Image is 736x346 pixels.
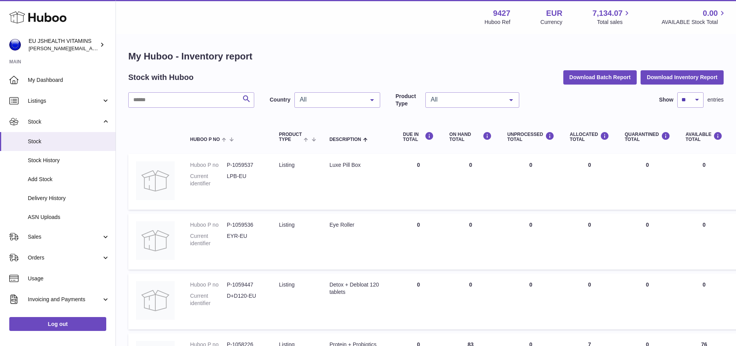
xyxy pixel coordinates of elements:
[625,132,670,142] div: QUARANTINED Total
[29,45,155,51] span: [PERSON_NAME][EMAIL_ADDRESS][DOMAIN_NAME]
[279,282,294,288] span: listing
[442,214,500,270] td: 0
[449,132,492,142] div: ON HAND Total
[128,72,194,83] h2: Stock with Huboo
[678,214,731,270] td: 0
[28,97,102,105] span: Listings
[562,154,617,210] td: 0
[646,282,649,288] span: 0
[227,173,263,187] dd: LPB-EU
[686,132,723,142] div: AVAILABLE Total
[29,37,98,52] div: EU JSHEALTH VITAMINS
[279,162,294,168] span: listing
[646,222,649,228] span: 0
[593,8,623,19] span: 7,134.07
[507,132,554,142] div: UNPROCESSED Total
[500,273,562,329] td: 0
[593,8,632,26] a: 7,134.07 Total sales
[442,154,500,210] td: 0
[190,292,227,307] dt: Current identifier
[493,8,510,19] strong: 9427
[227,292,263,307] dd: D+D120-EU
[330,221,388,229] div: Eye Roller
[28,176,110,183] span: Add Stock
[659,96,673,103] label: Show
[28,76,110,84] span: My Dashboard
[563,70,637,84] button: Download Batch Report
[500,214,562,270] td: 0
[597,19,631,26] span: Total sales
[28,118,102,126] span: Stock
[570,132,609,142] div: ALLOCATED Total
[190,221,227,229] dt: Huboo P no
[136,281,175,320] img: product image
[28,138,110,145] span: Stock
[28,233,102,241] span: Sales
[395,214,442,270] td: 0
[28,275,110,282] span: Usage
[190,161,227,169] dt: Huboo P no
[541,19,563,26] div: Currency
[190,232,227,247] dt: Current identifier
[678,273,731,329] td: 0
[484,19,510,26] div: Huboo Ref
[678,154,731,210] td: 0
[429,96,503,103] span: All
[646,162,649,168] span: 0
[703,8,718,19] span: 0.00
[28,296,102,303] span: Invoicing and Payments
[641,70,724,84] button: Download Inventory Report
[227,232,263,247] dd: EYR-EU
[190,137,220,142] span: Huboo P no
[128,50,724,63] h1: My Huboo - Inventory report
[661,19,727,26] span: AVAILABLE Stock Total
[190,173,227,187] dt: Current identifier
[136,161,175,200] img: product image
[270,96,291,103] label: Country
[330,281,388,296] div: Detox + Debloat 120 tablets
[395,154,442,210] td: 0
[136,221,175,260] img: product image
[395,273,442,329] td: 0
[330,161,388,169] div: Luxe Pill Box
[227,221,263,229] dd: P-1059536
[330,137,361,142] span: Description
[28,214,110,221] span: ASN Uploads
[9,317,106,331] a: Log out
[28,254,102,261] span: Orders
[227,161,263,169] dd: P-1059537
[707,96,724,103] span: entries
[28,157,110,164] span: Stock History
[298,96,364,103] span: All
[9,39,21,51] img: laura@jessicasepel.com
[562,214,617,270] td: 0
[403,132,434,142] div: DUE IN TOTAL
[28,195,110,202] span: Delivery History
[279,222,294,228] span: listing
[500,154,562,210] td: 0
[442,273,500,329] td: 0
[279,132,302,142] span: Product Type
[546,8,562,19] strong: EUR
[227,281,263,288] dd: P-1059447
[396,93,422,107] label: Product Type
[661,8,727,26] a: 0.00 AVAILABLE Stock Total
[190,281,227,288] dt: Huboo P no
[562,273,617,329] td: 0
